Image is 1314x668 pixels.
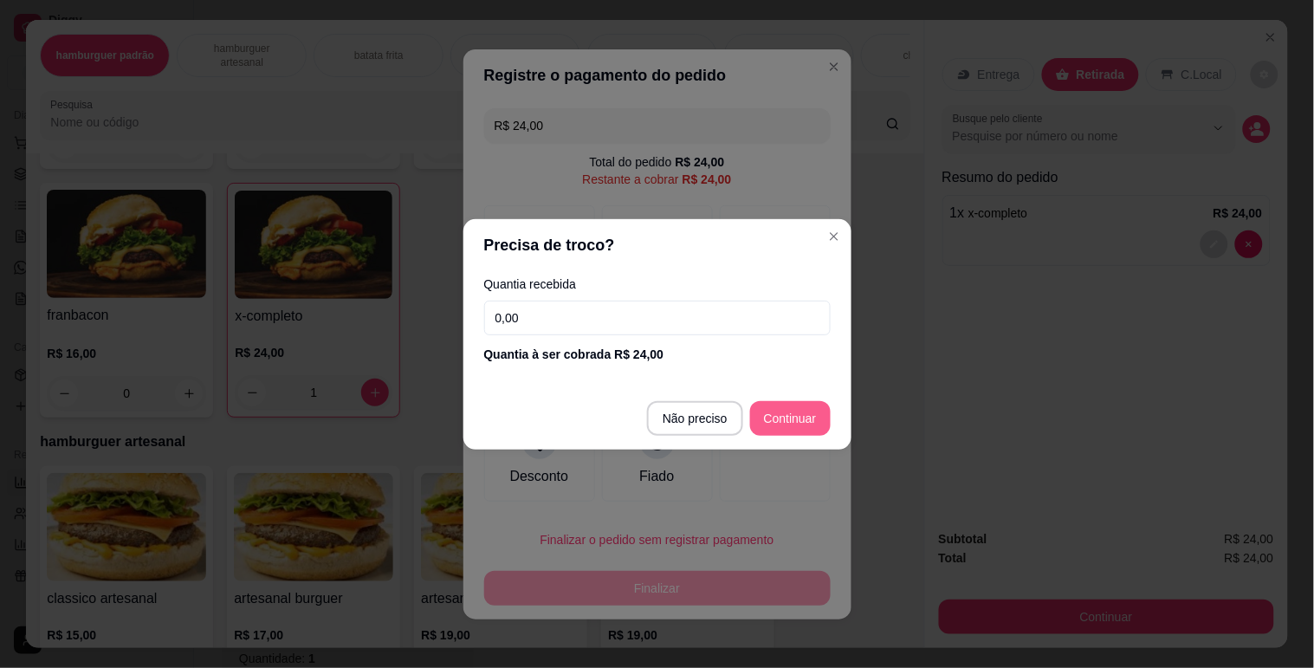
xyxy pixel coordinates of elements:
[463,219,851,271] header: Precisa de troco?
[484,346,831,363] div: Quantia à ser cobrada R$ 24,00
[647,401,743,436] button: Não preciso
[750,401,831,436] button: Continuar
[484,278,831,290] label: Quantia recebida
[820,223,848,250] button: Close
